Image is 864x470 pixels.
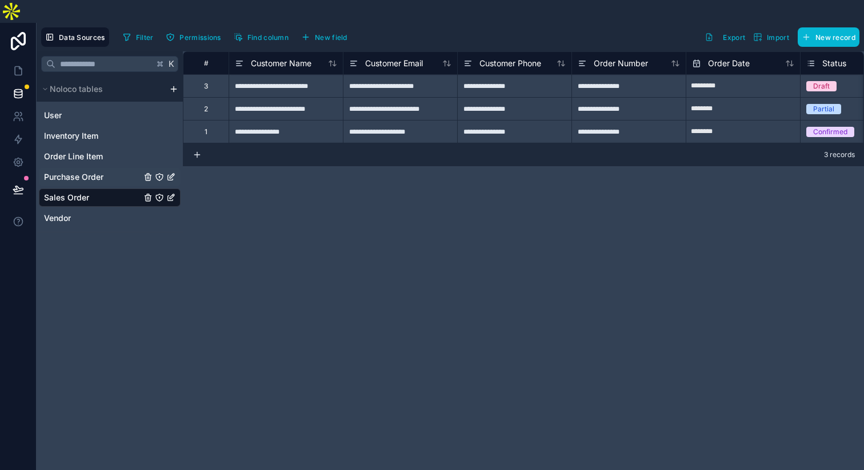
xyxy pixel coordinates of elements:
div: 2 [204,105,208,114]
div: 3 [204,82,208,91]
span: Filter [136,33,154,42]
span: K [167,60,175,68]
span: Noloco tables [50,83,103,95]
div: Order Line Item [39,147,181,166]
span: Vendor [44,212,71,224]
span: New field [315,33,347,42]
a: Purchase Order [44,171,141,183]
span: Status [822,58,846,69]
a: New record [793,27,859,47]
button: Permissions [162,29,225,46]
span: Permissions [179,33,221,42]
span: Order Line Item [44,151,103,162]
span: Customer Email [365,58,423,69]
span: Purchase Order [44,171,103,183]
span: User [44,110,62,121]
a: Vendor [44,212,141,224]
a: Order Line Item [44,151,141,162]
div: Purchase Order [39,168,181,186]
span: 3 records [824,150,855,159]
button: Import [749,27,793,47]
span: Customer Name [251,58,311,69]
div: 1 [205,127,207,136]
span: Customer Phone [479,58,541,69]
a: Inventory Item [44,130,141,142]
span: New record [815,33,855,42]
span: Import [767,33,789,42]
span: Order Date [708,58,750,69]
div: Inventory Item [39,127,181,145]
div: Partial [813,104,834,114]
button: Export [701,27,749,47]
div: Confirmed [813,127,847,137]
a: User [44,110,141,121]
div: Vendor [39,209,181,227]
div: Draft [813,81,830,91]
button: Find column [230,29,293,46]
a: Permissions [162,29,229,46]
span: Inventory Item [44,130,98,142]
button: Filter [118,29,158,46]
button: Data Sources [41,27,109,47]
div: User [39,106,181,124]
button: Noloco tables [39,81,165,97]
div: Sales Order [39,188,181,207]
a: Sales Order [44,192,141,203]
span: Data Sources [59,33,105,42]
span: Order Number [594,58,648,69]
button: New field [297,29,351,46]
span: Sales Order [44,192,89,203]
span: Find column [247,33,289,42]
div: # [192,59,220,67]
span: Export [723,33,745,42]
button: New record [798,27,859,47]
